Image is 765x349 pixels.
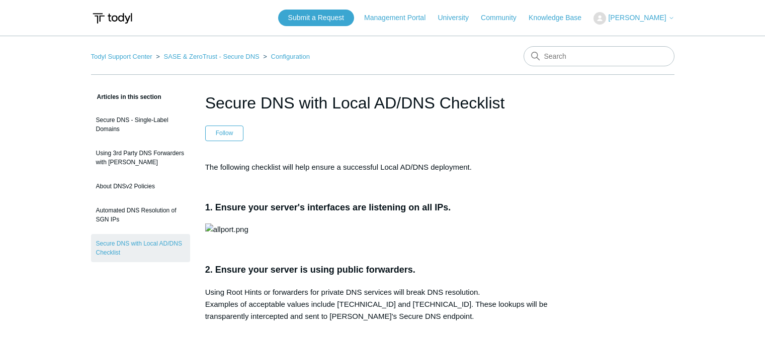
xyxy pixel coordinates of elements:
[608,14,666,22] span: [PERSON_NAME]
[271,53,310,60] a: Configuration
[205,200,560,215] h3: 1. Ensure your server's interfaces are listening on all IPs.
[154,53,261,60] li: SASE & ZeroTrust - Secure DNS
[205,91,560,115] h1: Secure DNS with Local AD/DNS Checklist
[91,53,152,60] a: Todyl Support Center
[91,9,134,28] img: Todyl Support Center Help Center home page
[481,13,527,23] a: Community
[91,201,190,229] a: Automated DNS Resolution of SGN IPs
[278,10,354,26] a: Submit a Request
[91,144,190,172] a: Using 3rd Party DNS Forwarders with [PERSON_NAME]
[163,53,259,60] a: SASE & ZeroTrust - Secure DNS
[529,13,591,23] a: Knowledge Base
[364,13,436,23] a: Management Portal
[205,126,244,141] button: Follow Article
[91,177,190,196] a: About DNSv2 Policies
[91,53,154,60] li: Todyl Support Center
[593,12,674,25] button: [PERSON_NAME]
[205,223,248,236] img: allport.png
[205,286,560,322] p: Using Root Hints or forwarders for private DNS services will break DNS resolution. Examples of ac...
[91,110,190,139] a: Secure DNS - Single-Label Domains
[91,234,190,262] a: Secure DNS with Local AD/DNS Checklist
[261,53,310,60] li: Configuration
[438,13,478,23] a: University
[91,93,161,100] span: Articles in this section
[205,263,560,277] h3: 2. Ensure your server is using public forwarders.
[205,161,560,173] p: The following checklist will help ensure a successful Local AD/DNS deployment.
[524,46,674,66] input: Search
